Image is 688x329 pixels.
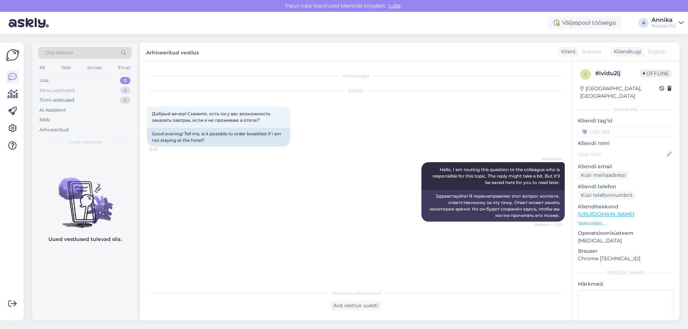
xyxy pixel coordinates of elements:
span: Uued vestlused [68,139,102,145]
div: Good evening! Tell me, is it possible to order breakfast if I am not staying at the hotel? [147,128,290,146]
span: Vestlus on arhiveeritud [331,290,381,296]
div: Küsi telefoninumbrit [578,190,636,200]
input: Lisa nimi [578,150,665,158]
div: [PERSON_NAME] [578,270,674,276]
div: Annika [651,17,676,23]
img: No chats [32,165,138,229]
p: Kliendi telefon [578,183,674,190]
div: Vestlus algas [147,73,565,79]
p: Märkmed [578,280,674,288]
a: [URL][DOMAIN_NAME] [578,211,634,217]
div: [DATE] [147,88,565,94]
div: 0 [120,77,130,84]
div: Noorus OÜ [651,23,676,29]
span: Hello, I am routing this question to the colleague who is responsible for this topic. The reply m... [433,167,561,185]
div: # ividu2lj [595,69,640,78]
div: Kliendi info [578,106,674,113]
div: Väljaspool tööaega [548,16,621,29]
div: All [38,63,46,72]
img: Askly Logo [6,48,19,62]
div: Socials [86,63,103,72]
span: Luba [386,3,403,9]
div: [GEOGRAPHIC_DATA], [GEOGRAPHIC_DATA] [580,85,659,100]
div: 6 [120,87,130,94]
div: 0 [120,97,130,104]
span: English [648,48,666,55]
div: Arhiveeritud [39,126,69,134]
div: Email [117,63,132,72]
div: Здравствуйте! Я перенаправляю этот вопрос коллеге, ответственному за эту тему. Ответ может занять... [421,190,565,222]
div: Küsi meiliaadressi [578,170,629,180]
p: Vaata edasi ... [578,220,674,227]
div: Ava vestlus uuesti [330,301,381,310]
span: 21:25 [149,147,176,152]
div: Klient [558,48,576,55]
span: Otsi kliente [44,49,73,57]
span: i [585,72,586,77]
p: Kliendi nimi [578,140,674,147]
p: Chrome [TECHNICAL_ID] [578,255,674,262]
div: Klienditugi [611,48,641,55]
span: Offline [640,69,672,77]
div: Minu vestlused [39,87,75,94]
div: A [639,18,649,28]
p: [MEDICAL_DATA] [578,237,674,245]
p: Kliendi tag'id [578,117,674,125]
p: Brauser [578,247,674,255]
input: Lisa tag [578,126,674,137]
label: Arhiveeritud vestlus [146,47,199,57]
div: Tiimi vestlused [39,97,75,104]
span: AI Assistent [536,156,563,162]
span: Russian [582,48,601,55]
div: AI Assistent [39,107,66,114]
a: AnnikaNoorus OÜ [651,17,684,29]
div: Kõik [39,116,50,124]
p: Kliendi email [578,163,674,170]
span: Добрый вечер! Скажите, есть ли у вас возможность заказать завтрак, если я не проживаю в отеле? [152,111,271,123]
p: Operatsioonisüsteem [578,229,674,237]
div: Web [60,63,72,72]
p: Uued vestlused tulevad siia. [48,236,122,243]
div: Uus [39,77,49,84]
span: Nähtud ✓ 21:25 [535,222,563,227]
p: Klienditeekond [578,203,674,211]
